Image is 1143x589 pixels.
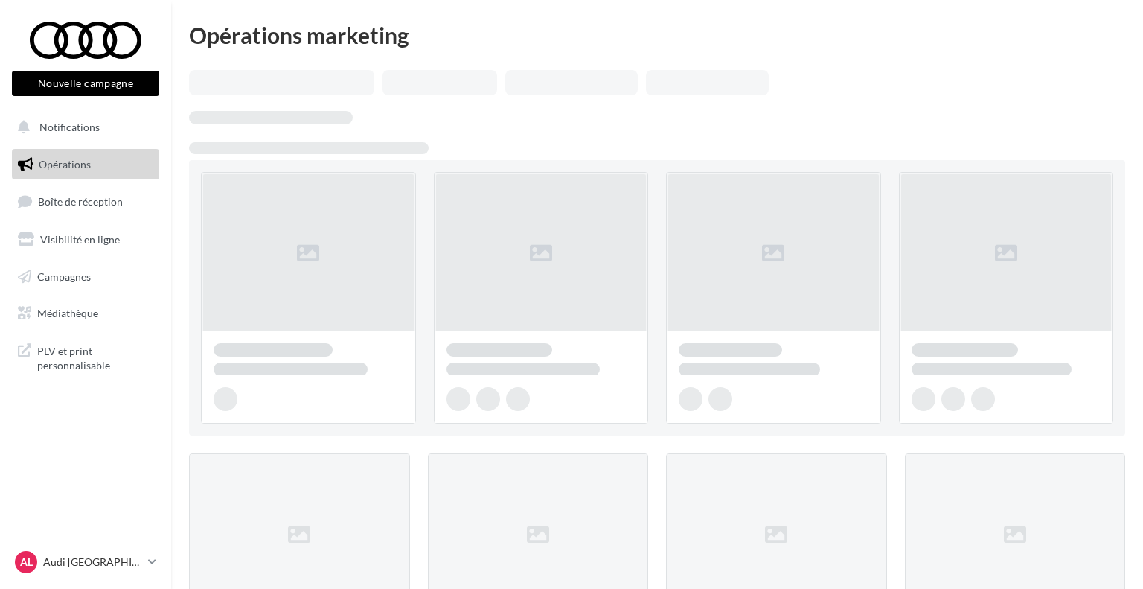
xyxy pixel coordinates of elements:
a: Médiathèque [9,298,162,329]
button: Notifications [9,112,156,143]
a: Boîte de réception [9,185,162,217]
a: AL Audi [GEOGRAPHIC_DATA][PERSON_NAME] [12,548,159,576]
a: PLV et print personnalisable [9,335,162,379]
a: Campagnes [9,261,162,293]
span: AL [20,555,33,570]
span: Opérations [39,158,91,171]
span: PLV et print personnalisable [37,341,153,373]
span: Visibilité en ligne [40,233,120,246]
a: Opérations [9,149,162,180]
span: Notifications [39,121,100,133]
div: Opérations marketing [189,24,1125,46]
a: Visibilité en ligne [9,224,162,255]
span: Boîte de réception [38,195,123,208]
span: Campagnes [37,270,91,282]
button: Nouvelle campagne [12,71,159,96]
p: Audi [GEOGRAPHIC_DATA][PERSON_NAME] [43,555,142,570]
span: Médiathèque [37,307,98,319]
